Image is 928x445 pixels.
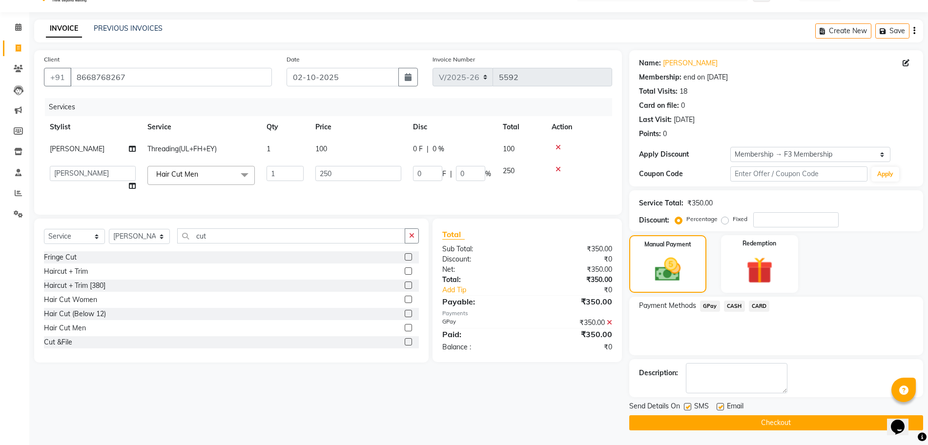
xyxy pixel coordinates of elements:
label: Percentage [686,215,718,223]
span: | [450,169,452,179]
span: GPay [700,301,720,312]
span: Threading(UL+FH+EY) [147,144,217,153]
span: Total [442,229,465,240]
div: ₹350.00 [527,275,619,285]
div: Membership: [639,72,681,82]
div: Card on file: [639,101,679,111]
a: PREVIOUS INVOICES [94,24,163,33]
div: Paid: [435,328,527,340]
div: Cut &File [44,337,72,347]
button: Create New [815,23,871,39]
button: Save [875,23,909,39]
div: Haircut + Trim [44,266,88,277]
div: GPay [435,318,527,328]
div: ₹350.00 [527,264,619,275]
span: Send Details On [629,401,680,413]
div: Name: [639,58,661,68]
div: Payments [442,309,612,318]
div: Service Total: [639,198,683,208]
div: 0 [663,129,667,139]
div: Fringe Cut [44,252,77,263]
a: INVOICE [46,20,82,38]
button: +91 [44,68,71,86]
th: Service [142,116,261,138]
div: Apply Discount [639,149,730,160]
label: Fixed [733,215,747,223]
label: Client [44,55,60,64]
div: ₹0 [527,254,619,264]
span: 100 [503,144,515,153]
th: Stylist [44,116,142,138]
div: Discount: [639,215,669,225]
span: 0 F [413,144,423,154]
div: Hair Cut (Below 12) [44,309,106,319]
label: Manual Payment [644,240,691,249]
div: Last Visit: [639,115,672,125]
span: Hair Cut Men [156,170,198,179]
th: Qty [261,116,309,138]
div: Net: [435,264,527,275]
span: F [442,169,446,179]
div: ₹350.00 [527,296,619,307]
span: Payment Methods [639,301,696,311]
div: Services [45,98,619,116]
a: Add Tip [435,285,543,295]
th: Total [497,116,546,138]
div: Coupon Code [639,169,730,179]
button: Apply [871,167,899,182]
img: _gift.svg [738,254,781,287]
span: [PERSON_NAME] [50,144,104,153]
div: 0 [681,101,685,111]
th: Disc [407,116,497,138]
label: Invoice Number [433,55,475,64]
div: Payable: [435,296,527,307]
input: Search by Name/Mobile/Email/Code [70,68,272,86]
div: Sub Total: [435,244,527,254]
label: Redemption [742,239,776,248]
div: ₹0 [527,342,619,352]
div: Hair Cut Women [44,295,97,305]
div: 18 [680,86,687,97]
div: Total Visits: [639,86,678,97]
div: end on [DATE] [683,72,728,82]
button: Checkout [629,415,923,430]
span: % [485,169,491,179]
span: | [427,144,429,154]
span: 0 % [433,144,444,154]
span: 100 [315,144,327,153]
div: ₹350.00 [527,328,619,340]
span: SMS [694,401,709,413]
div: Discount: [435,254,527,264]
div: ₹350.00 [687,198,713,208]
span: 1 [267,144,270,153]
div: Points: [639,129,661,139]
a: [PERSON_NAME] [663,58,718,68]
label: Date [287,55,300,64]
span: Email [727,401,743,413]
div: Balance : [435,342,527,352]
span: 250 [503,166,515,175]
input: Enter Offer / Coupon Code [730,166,867,182]
div: ₹350.00 [527,244,619,254]
img: _cash.svg [647,255,688,284]
div: ₹0 [542,285,619,295]
span: CARD [749,301,770,312]
span: CASH [724,301,745,312]
th: Price [309,116,407,138]
a: x [198,170,203,179]
iframe: chat widget [887,406,918,435]
th: Action [546,116,612,138]
div: ₹350.00 [527,318,619,328]
div: Haircut + Trim [380] [44,281,105,291]
div: Description: [639,368,678,378]
input: Search or Scan [177,228,405,243]
div: [DATE] [674,115,695,125]
div: Total: [435,275,527,285]
div: Hair Cut Men [44,323,86,333]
